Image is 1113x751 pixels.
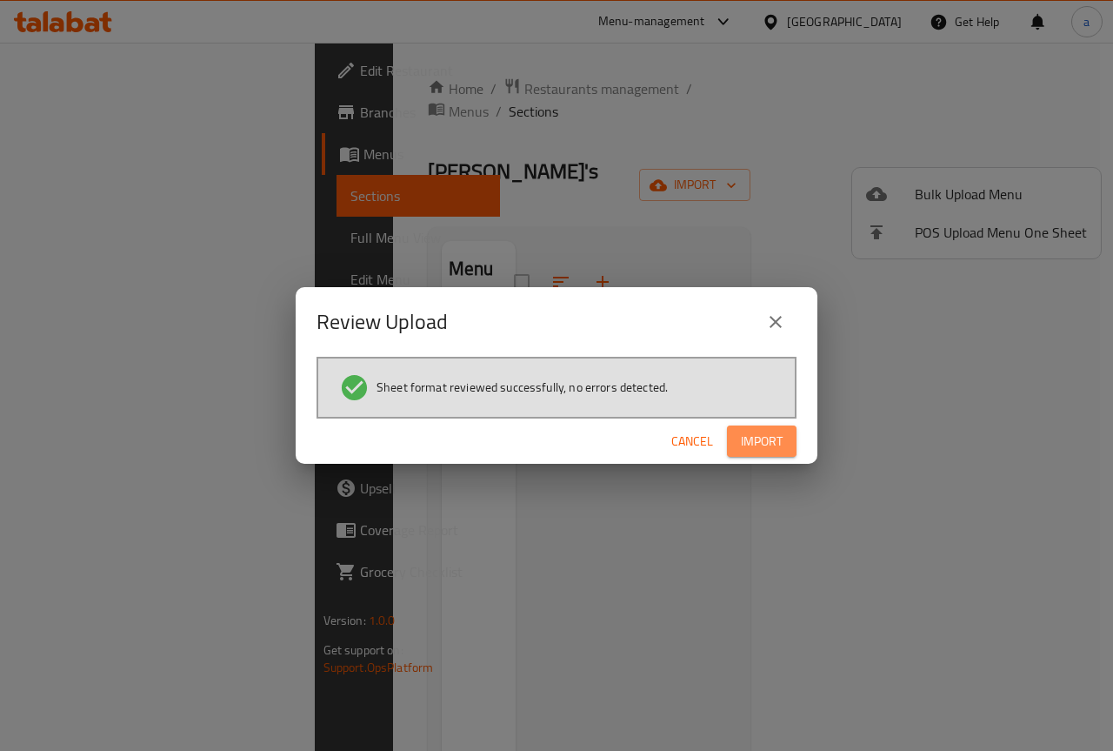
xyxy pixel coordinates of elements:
[727,426,796,458] button: Import
[377,379,668,396] span: Sheet format reviewed successfully, no errors detected.
[664,426,720,458] button: Cancel
[671,431,713,453] span: Cancel
[317,308,448,336] h2: Review Upload
[755,301,796,343] button: close
[741,431,783,453] span: Import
